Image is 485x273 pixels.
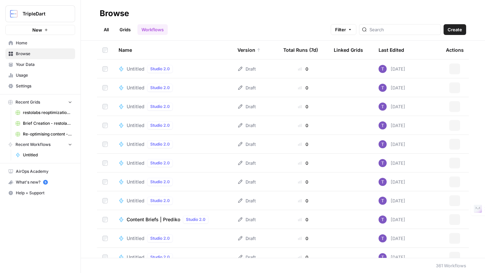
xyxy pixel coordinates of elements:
img: ogabi26qpshj0n8lpzr7tvse760o [379,197,387,205]
span: Filter [335,26,346,33]
div: [DATE] [379,103,405,111]
button: Recent Grids [5,97,75,107]
div: Total Runs (7d) [283,41,318,59]
div: Version [237,41,261,59]
div: 0 [283,66,323,72]
a: Untitled [12,150,75,160]
span: Brief Creation - restolabs Grid (1) [23,120,72,126]
img: ogabi26qpshj0n8lpzr7tvse760o [379,159,387,167]
a: Browse [5,48,75,59]
a: UntitledStudio 2.0 [119,103,227,111]
span: Your Data [16,62,72,68]
span: Browse [16,51,72,57]
span: Recent Grids [15,99,40,105]
a: Settings [5,81,75,91]
div: 0 [283,216,323,223]
div: [DATE] [379,253,405,261]
span: Untitled [23,152,72,158]
a: All [100,24,113,35]
div: 0 [283,84,323,91]
img: ogabi26qpshj0n8lpzr7tvse760o [379,103,387,111]
span: Re-optimising content - revenuegrid Grid [23,131,72,137]
a: Brief Creation - restolabs Grid (1) [12,118,75,129]
div: 0 [283,103,323,110]
span: Untitled [127,254,144,261]
a: AirOps Academy [5,166,75,177]
img: ogabi26qpshj0n8lpzr7tvse760o [379,216,387,224]
div: 0 [283,160,323,166]
div: Linked Grids [334,41,363,59]
div: Draft [237,254,256,261]
div: Last Edited [379,41,404,59]
span: Untitled [127,160,144,166]
button: Create [444,24,466,35]
div: [DATE] [379,121,405,129]
a: Usage [5,70,75,81]
a: UntitledStudio 2.0 [119,178,227,186]
a: Grids [116,24,135,35]
span: AirOps Academy [16,168,72,174]
span: Untitled [127,103,144,110]
img: ogabi26qpshj0n8lpzr7tvse760o [379,121,387,129]
a: UntitledStudio 2.0 [119,65,227,73]
span: Settings [16,83,72,89]
div: Draft [237,235,256,242]
span: Studio 2.0 [150,66,170,72]
img: TripleDart Logo [8,8,20,20]
div: 0 [283,235,323,242]
div: [DATE] [379,178,405,186]
div: Actions [446,41,464,59]
button: What's new? 5 [5,177,75,188]
div: Draft [237,84,256,91]
a: UntitledStudio 2.0 [119,140,227,148]
button: Filter [331,24,356,35]
div: 361 Workflows [436,262,466,269]
div: 0 [283,141,323,148]
div: Name [119,41,227,59]
span: Untitled [127,197,144,204]
div: [DATE] [379,216,405,224]
span: Studio 2.0 [150,235,170,241]
span: TripleDart [23,10,63,17]
span: Home [16,40,72,46]
button: Help + Support [5,188,75,198]
img: ogabi26qpshj0n8lpzr7tvse760o [379,65,387,73]
span: Studio 2.0 [150,122,170,128]
span: Studio 2.0 [150,85,170,91]
div: [DATE] [379,65,405,73]
a: Home [5,38,75,48]
div: Draft [237,66,256,72]
div: 0 [283,179,323,185]
span: Studio 2.0 [150,179,170,185]
span: Untitled [127,66,144,72]
div: [DATE] [379,159,405,167]
div: 0 [283,254,323,261]
span: Untitled [127,84,144,91]
a: 5 [43,180,48,185]
input: Search [369,26,438,33]
button: Recent Workflows [5,140,75,150]
div: Draft [237,160,256,166]
a: Your Data [5,59,75,70]
a: UntitledStudio 2.0 [119,234,227,242]
a: UntitledStudio 2.0 [119,197,227,205]
button: Workspace: TripleDart [5,5,75,22]
span: New [32,27,42,33]
span: restolabs reoptimizations aug [23,110,72,116]
a: Workflows [137,24,168,35]
text: 5 [44,181,46,184]
div: Draft [237,197,256,204]
a: UntitledStudio 2.0 [119,121,227,129]
a: Re-optimising content - revenuegrid Grid [12,129,75,140]
div: [DATE] [379,234,405,242]
button: New [5,25,75,35]
div: Draft [237,216,256,223]
div: Draft [237,141,256,148]
span: Untitled [127,141,144,148]
div: [DATE] [379,197,405,205]
img: ogabi26qpshj0n8lpzr7tvse760o [379,140,387,148]
span: Untitled [127,235,144,242]
div: 0 [283,122,323,129]
span: Studio 2.0 [186,217,205,223]
img: ogabi26qpshj0n8lpzr7tvse760o [379,178,387,186]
